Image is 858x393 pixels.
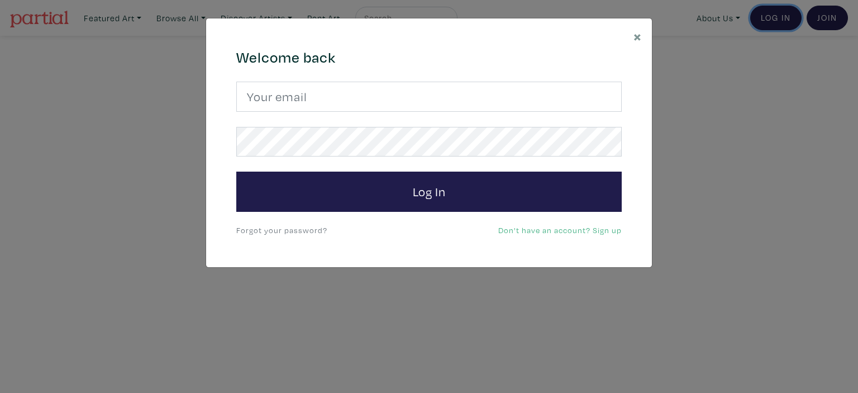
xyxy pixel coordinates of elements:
h4: Welcome back [236,49,622,67]
span: × [633,26,642,46]
a: Don't have an account? Sign up [498,225,622,235]
button: Log In [236,172,622,212]
a: Forgot your password? [236,225,327,235]
input: Your email [236,82,622,112]
button: Close [623,18,652,54]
